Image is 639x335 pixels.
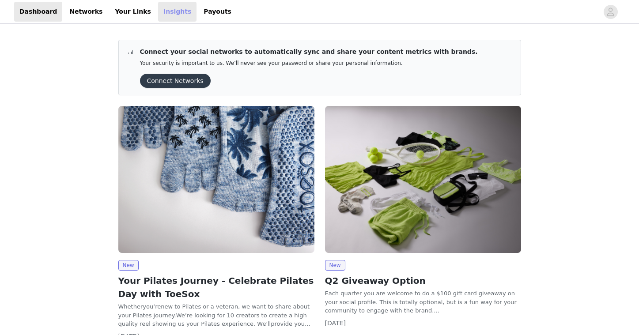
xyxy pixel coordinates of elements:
span: Whether [118,303,143,310]
span: [DATE] [325,320,346,327]
a: Your Links [110,2,156,22]
span: . [174,312,176,319]
img: TAVI [325,106,521,253]
p: Connect your social networks to automatically sync and share your content metrics with brands. [140,47,478,56]
span: New [118,260,139,271]
a: Networks [64,2,108,22]
img: TAVI [118,106,314,253]
p: Your security is important to us. We’ll never see your password or share your personal information. [140,60,478,67]
h2: Q2 Giveaway Option [325,274,521,287]
a: Insights [158,2,197,22]
span: New [325,260,345,271]
a: Payouts [198,2,237,22]
span: We’re looking for 10 creators to create a high quality reel showing us your Pilates experience. W... [118,312,307,327]
p: Each quarter you are welcome to do a $100 gift card giveaway on your social profile. This is tota... [325,289,521,315]
a: Dashboard [14,2,62,22]
div: avatar [606,5,615,19]
button: Connect Networks [140,74,211,88]
h2: Your Pilates Journey - Celebrate Pilates Day with ToeSox [118,274,314,301]
span: new to Pilates or a veteran, [161,303,240,310]
span: you’re [143,303,161,310]
span: we want to share about your Pilates journey [118,303,310,319]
